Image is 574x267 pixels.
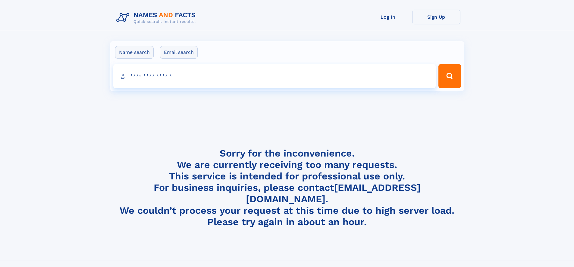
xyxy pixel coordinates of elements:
[114,147,460,228] h4: Sorry for the inconvenience. We are currently receiving too many requests. This service is intend...
[364,10,412,24] a: Log In
[412,10,460,24] a: Sign Up
[438,64,461,88] button: Search Button
[160,46,198,59] label: Email search
[246,182,421,205] a: [EMAIL_ADDRESS][DOMAIN_NAME]
[114,10,201,26] img: Logo Names and Facts
[115,46,154,59] label: Name search
[113,64,436,88] input: search input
